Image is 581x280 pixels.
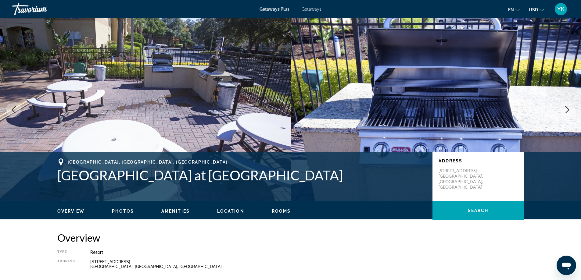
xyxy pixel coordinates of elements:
[217,208,244,214] button: Location
[302,7,321,12] a: Getaways
[529,5,544,14] button: Change currency
[90,259,524,269] div: [STREET_ADDRESS] [GEOGRAPHIC_DATA], [GEOGRAPHIC_DATA], [GEOGRAPHIC_DATA]
[272,208,291,214] button: Rooms
[161,208,190,214] button: Amenities
[68,160,228,165] span: [GEOGRAPHIC_DATA], [GEOGRAPHIC_DATA], [GEOGRAPHIC_DATA]
[57,259,75,269] div: Address
[57,232,524,244] h2: Overview
[260,7,289,12] a: Getaways Plus
[432,201,524,220] button: Search
[560,102,575,117] button: Next image
[57,167,426,183] h1: [GEOGRAPHIC_DATA] at [GEOGRAPHIC_DATA]
[90,250,524,255] div: Resort
[553,3,569,16] button: User Menu
[112,208,134,214] button: Photos
[508,7,514,12] span: en
[57,250,75,255] div: Type
[529,7,538,12] span: USD
[439,158,518,163] p: Address
[557,256,576,275] iframe: Button to launch messaging window
[557,6,565,12] span: YK
[12,1,73,17] a: Travorium
[6,102,21,117] button: Previous image
[57,208,85,214] button: Overview
[468,208,489,213] span: Search
[508,5,520,14] button: Change language
[439,168,487,190] p: [STREET_ADDRESS] [GEOGRAPHIC_DATA], [GEOGRAPHIC_DATA], [GEOGRAPHIC_DATA]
